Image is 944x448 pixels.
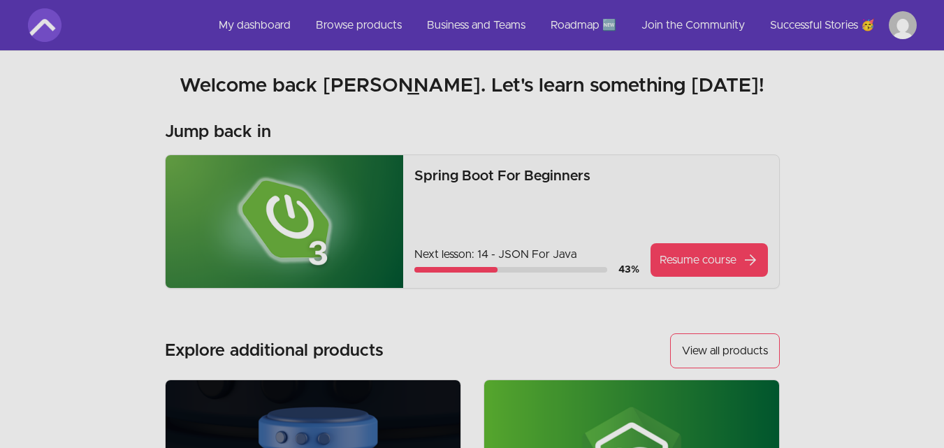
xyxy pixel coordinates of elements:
p: Next lesson: 14 - JSON For Java [414,246,639,263]
img: Amigoscode logo [28,8,61,42]
h3: Jump back in [165,121,271,143]
a: View all products [670,333,780,368]
img: Product image for Spring Boot For Beginners [166,155,404,288]
h2: Welcome back [PERSON_NAME]. Let's learn something [DATE]! [28,73,917,99]
a: Resume coursearrow_forward [651,243,768,277]
a: Browse products [305,8,413,42]
h3: Explore additional products [165,340,384,362]
a: Business and Teams [416,8,537,42]
a: Successful Stories 🥳 [759,8,886,42]
div: Course progress [414,267,607,273]
span: arrow_forward [742,252,759,268]
nav: Main [208,8,917,42]
a: Join the Community [630,8,756,42]
p: Spring Boot For Beginners [414,166,767,186]
span: 43 % [618,265,639,275]
a: My dashboard [208,8,302,42]
a: Roadmap 🆕 [539,8,627,42]
img: Profile image for Syed Asghar Abbas Zaidi [889,11,917,39]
